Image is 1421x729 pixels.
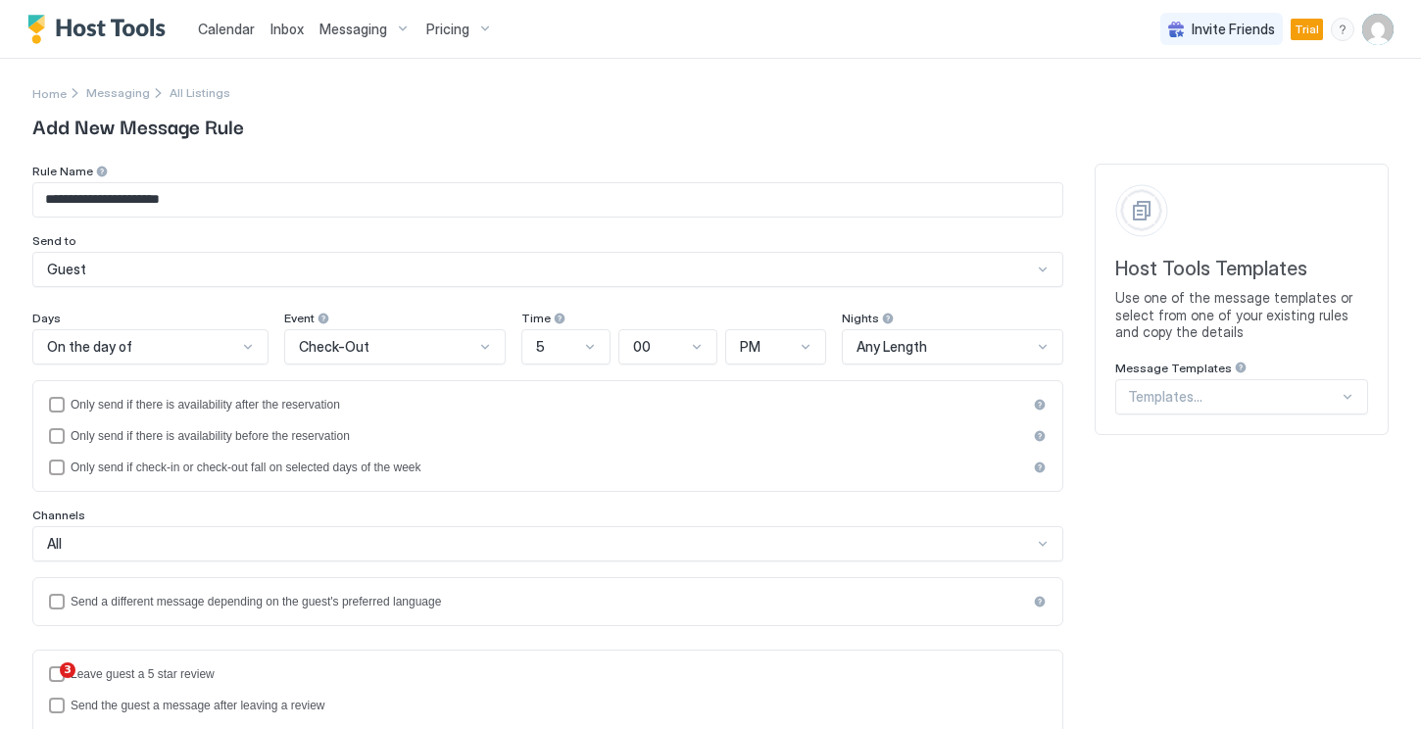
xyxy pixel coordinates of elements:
[536,338,545,356] span: 5
[49,666,1047,682] div: reviewEnabled
[47,338,132,356] span: On the day of
[47,535,62,553] span: All
[49,460,1047,475] div: isLimited
[49,428,1047,444] div: beforeReservation
[1362,14,1394,45] div: User profile
[1331,18,1354,41] div: menu
[49,397,1047,413] div: afterReservation
[32,111,1389,140] span: Add New Message Rule
[49,698,1047,713] div: sendMessageAfterLeavingReview
[426,21,469,38] span: Pricing
[32,82,67,103] div: Breadcrumb
[1115,289,1368,341] span: Use one of the message templates or select from one of your existing rules and copy the details
[47,261,86,278] span: Guest
[32,164,93,178] span: Rule Name
[32,311,61,325] span: Days
[633,338,651,356] span: 00
[1115,361,1232,375] span: Message Templates
[49,594,1047,609] div: languagesEnabled
[842,311,879,325] span: Nights
[270,21,304,37] span: Inbox
[170,85,230,100] span: Breadcrumb
[521,311,551,325] span: Time
[33,183,1062,217] input: Input Field
[299,338,369,356] span: Check-Out
[71,429,1027,443] div: Only send if there is availability before the reservation
[319,21,387,38] span: Messaging
[27,15,174,44] a: Host Tools Logo
[71,398,1027,412] div: Only send if there is availability after the reservation
[71,461,1027,474] div: Only send if check-in or check-out fall on selected days of the week
[32,82,67,103] a: Home
[20,662,67,709] iframe: Intercom live chat
[71,595,1027,608] div: Send a different message depending on the guest's preferred language
[71,667,1047,681] div: Leave guest a 5 star review
[32,233,76,248] span: Send to
[198,21,255,37] span: Calendar
[71,699,1047,712] div: Send the guest a message after leaving a review
[857,338,927,356] span: Any Length
[1295,21,1319,38] span: Trial
[32,86,67,101] span: Home
[284,311,315,325] span: Event
[198,19,255,39] a: Calendar
[1192,21,1275,38] span: Invite Friends
[60,662,75,678] span: 3
[740,338,760,356] span: PM
[86,85,150,100] span: Messaging
[1115,257,1368,281] span: Host Tools Templates
[86,85,150,100] div: Breadcrumb
[32,508,85,522] span: Channels
[270,19,304,39] a: Inbox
